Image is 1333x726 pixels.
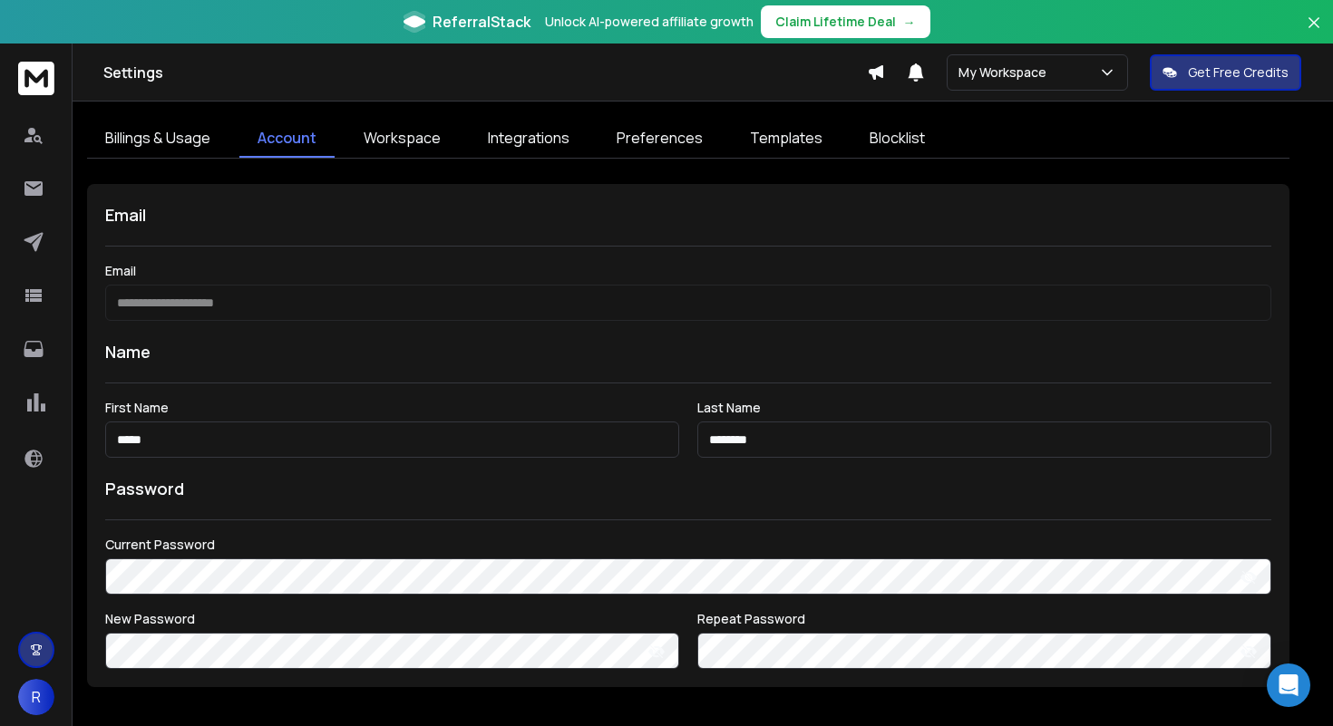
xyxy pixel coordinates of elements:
label: Repeat Password [697,613,1271,625]
button: R [18,679,54,715]
a: Workspace [345,120,459,158]
a: Templates [732,120,841,158]
span: ReferralStack [433,11,530,33]
label: First Name [105,402,679,414]
button: Close banner [1302,11,1326,54]
h1: Settings [103,62,867,83]
a: Integrations [470,120,588,158]
p: My Workspace [958,63,1054,82]
div: Open Intercom Messenger [1267,663,1310,707]
h1: Password [105,476,184,501]
a: Account [239,120,335,158]
a: Blocklist [851,120,943,158]
h1: Email [105,202,1271,227]
button: Get Free Credits [1150,54,1301,91]
label: New Password [105,613,679,625]
button: Claim Lifetime Deal→ [761,5,930,38]
label: Last Name [697,402,1271,414]
h1: Name [105,339,1271,364]
span: → [903,13,916,31]
a: Billings & Usage [87,120,229,158]
p: Unlock AI-powered affiliate growth [545,13,754,31]
a: Preferences [598,120,721,158]
label: Email [105,265,1271,277]
p: Get Free Credits [1188,63,1289,82]
label: Current Password [105,538,1271,551]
